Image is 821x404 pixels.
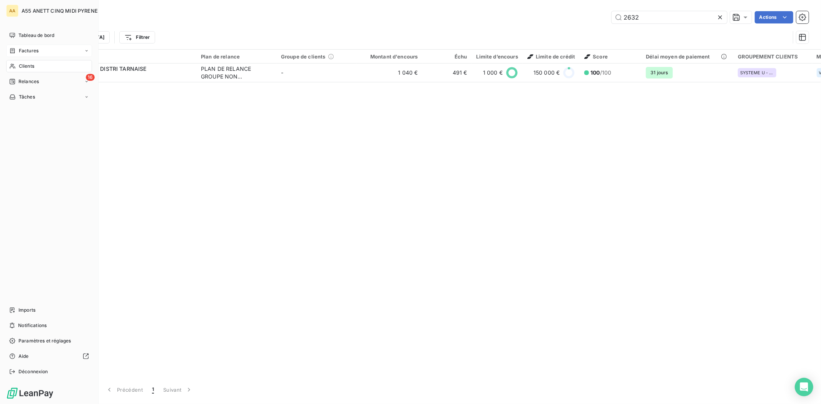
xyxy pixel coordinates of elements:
[19,93,35,100] span: Tâches
[18,32,54,39] span: Tableau de bord
[18,78,39,85] span: Relances
[22,8,104,14] span: A55 ANETT CINQ MIDI PYRENEES
[119,31,155,43] button: Filtrer
[18,322,47,329] span: Notifications
[427,53,467,60] div: Échu
[281,53,326,60] span: Groupe de clients
[584,53,608,60] span: Score
[533,69,560,77] span: 150 000 €
[361,53,418,60] div: Montant d'encours
[201,53,272,60] div: Plan de relance
[795,378,813,396] div: Open Intercom Messenger
[281,69,283,76] span: -
[590,69,600,76] span: 100
[646,53,728,60] div: Délai moyen de paiement
[53,65,147,72] span: STE HOLDING DE DISTRI TARNAISE
[6,5,18,17] div: AA
[18,307,35,314] span: Imports
[18,337,71,344] span: Paramètres et réglages
[19,63,34,70] span: Clients
[86,74,95,81] span: 16
[423,63,472,82] td: 491 €
[19,47,38,54] span: Factures
[590,69,611,77] span: /100
[18,353,29,360] span: Aide
[738,53,808,60] div: GROUPEMENT CLIENTS
[18,368,48,375] span: Déconnexion
[356,63,423,82] td: 1 040 €
[755,11,793,23] button: Actions
[612,11,727,23] input: Rechercher
[483,69,503,77] span: 1 000 €
[477,53,518,60] div: Limite d’encours
[101,382,147,398] button: Précédent
[527,53,575,60] span: Limite de crédit
[53,73,192,80] span: C550263200
[147,382,159,398] button: 1
[152,386,154,394] span: 1
[159,382,197,398] button: Suivant
[201,65,272,80] div: PLAN DE RELANCE GROUPE NON AUTOMATIQUE
[740,70,774,75] span: SYSTEME U - SIEGE SOCIAL
[6,350,92,362] a: Aide
[6,387,54,399] img: Logo LeanPay
[646,67,672,78] span: 31 jours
